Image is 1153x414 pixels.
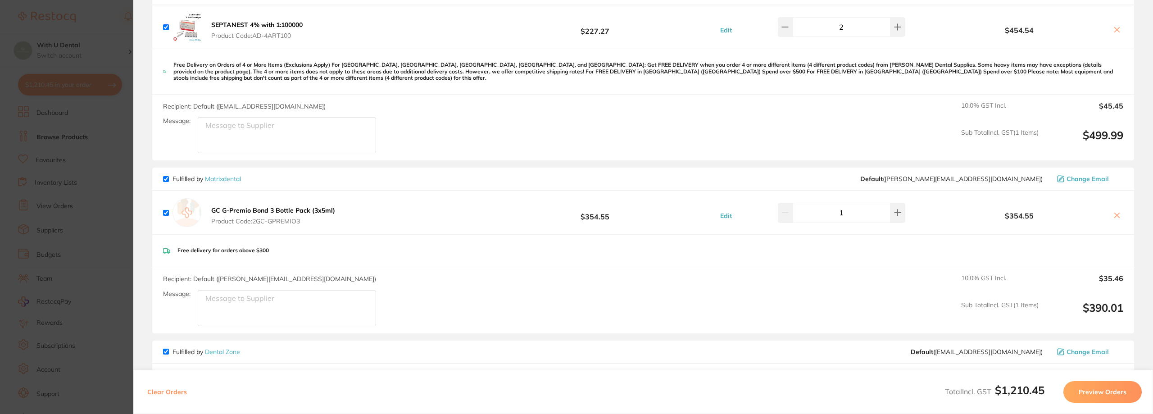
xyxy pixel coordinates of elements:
[172,198,201,227] img: empty.jpg
[145,381,190,403] button: Clear Orders
[911,348,933,356] b: Default
[163,102,326,110] span: Recipient: Default ( [EMAIL_ADDRESS][DOMAIN_NAME] )
[163,275,376,283] span: Recipient: Default ( [PERSON_NAME][EMAIL_ADDRESS][DOMAIN_NAME] )
[931,212,1107,220] b: $354.55
[163,117,191,125] label: Message:
[1046,301,1123,326] output: $390.01
[499,19,691,36] b: $227.27
[211,206,335,214] b: GC G-Premio Bond 3 Bottle Pack (3x5ml)
[209,206,338,225] button: GC G-Premio Bond 3 Bottle Pack (3x5ml) Product Code:2GC-GPREMIO3
[205,348,240,356] a: Dental Zone
[961,102,1039,122] span: 10.0 % GST Incl.
[211,218,335,225] span: Product Code: 2GC-GPREMIO3
[1046,102,1123,122] output: $45.45
[499,205,691,221] b: $354.55
[172,348,240,355] p: Fulfilled by
[209,21,305,40] button: SEPTANEST 4% with 1:100000 Product Code:AD-4ART100
[163,290,191,298] label: Message:
[211,21,303,29] b: SEPTANEST 4% with 1:100000
[173,62,1123,81] p: Free Delivery on Orders of 4 or More Items (Exclusions Apply) For [GEOGRAPHIC_DATA], [GEOGRAPHIC_...
[1067,175,1109,182] span: Change Email
[172,175,241,182] p: Fulfilled by
[911,348,1043,355] span: hello@dentalzone.com.au
[205,175,241,183] a: Matrixdental
[931,26,1107,34] b: $454.54
[961,274,1039,294] span: 10.0 % GST Incl.
[717,212,735,220] button: Edit
[995,383,1044,397] b: $1,210.45
[945,387,1044,396] span: Total Incl. GST
[1054,175,1123,183] button: Change Email
[961,129,1039,154] span: Sub Total Incl. GST ( 1 Items)
[860,175,1043,182] span: peter@matrixdental.com.au
[172,13,201,41] img: M3dlamZ4cg
[211,32,303,39] span: Product Code: AD-4ART100
[717,26,735,34] button: Edit
[961,301,1039,326] span: Sub Total Incl. GST ( 1 Items)
[1046,129,1123,154] output: $499.99
[177,247,269,254] p: Free delivery for orders above $300
[1046,274,1123,294] output: $35.46
[1067,348,1109,355] span: Change Email
[1054,348,1123,356] button: Change Email
[860,175,883,183] b: Default
[1063,381,1142,403] button: Preview Orders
